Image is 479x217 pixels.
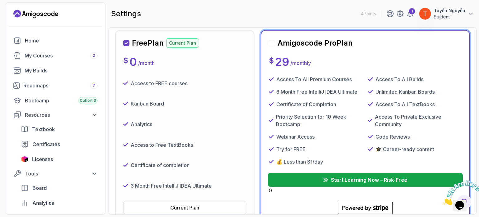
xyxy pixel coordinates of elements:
[419,7,474,20] button: user profile imageTuyển NguyễnStudent
[269,173,462,194] div: 0
[375,76,423,83] p: Access To All Builds
[21,156,28,162] img: jetbrains icon
[276,133,315,141] p: Webinar Access
[2,2,41,27] img: Chat attention grabber
[25,97,98,104] div: Bootcamp
[276,158,323,165] p: 💰 Less than $1/day
[275,56,289,68] p: 29
[276,101,336,108] p: Certificate of Completion
[375,145,434,153] p: 🎓 Career-ready content
[170,204,199,211] div: Current Plan
[111,9,141,19] h2: settings
[129,56,137,68] p: 0
[10,109,101,121] button: Resources
[131,100,164,107] p: Kanban Board
[10,168,101,179] button: Tools
[123,201,246,214] button: Current Plan
[434,14,465,20] p: Student
[25,52,98,59] div: My Courses
[13,9,58,19] a: Landing page
[131,121,152,128] p: Analytics
[17,153,101,165] a: licenses
[278,38,353,48] h2: Amigoscode Pro Plan
[17,138,101,150] a: certificates
[375,88,435,96] p: Unlimited Kanban Boards
[32,184,47,192] span: Board
[17,182,101,194] a: board
[10,49,101,62] a: courses
[406,10,414,17] a: 1
[419,8,431,20] img: user profile image
[32,199,54,207] span: Analytics
[131,141,193,149] p: Access to Free TextBooks
[93,83,95,88] span: 7
[32,141,60,148] span: Certificates
[375,101,435,108] p: Access To All TextBooks
[361,11,376,17] p: 4 Points
[131,161,190,169] p: Certificate of completion
[375,133,410,141] p: Code Reviews
[409,8,415,14] div: 1
[268,173,463,187] button: Start Learning Now – Risk-Free
[25,170,98,177] div: Tools
[138,59,155,67] p: / month
[25,111,98,119] div: Resources
[434,7,465,14] p: Tuyển Nguyễn
[17,123,101,136] a: textbook
[32,155,53,163] span: Licenses
[10,64,101,77] a: builds
[123,56,128,66] p: $
[23,82,98,89] div: Roadmaps
[132,38,164,48] h2: Free Plan
[80,98,96,103] span: Cohort 3
[10,79,101,92] a: roadmaps
[375,113,462,128] p: Access To Private Exclusive Community
[25,37,98,44] div: Home
[276,145,306,153] p: Try for FREE
[331,176,407,184] p: Start Learning Now – Risk-Free
[131,80,187,87] p: Access to FREE courses
[93,53,95,58] span: 2
[10,34,101,47] a: home
[276,76,352,83] p: Access To All Premium Courses
[276,88,357,96] p: 6 Month Free IntelliJ IDEA Ultimate
[276,113,363,128] p: Priority Selection for 10 Week Bootcamp
[32,126,55,133] span: Textbook
[25,67,98,74] div: My Builds
[269,56,274,66] p: $
[131,182,212,190] p: 3 Month Free IntelliJ IDEA Ultimate
[10,94,101,107] a: bootcamp
[440,178,479,208] iframe: chat widget
[290,59,311,67] p: / monthly
[166,38,199,48] p: Current Plan
[17,197,101,209] a: analytics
